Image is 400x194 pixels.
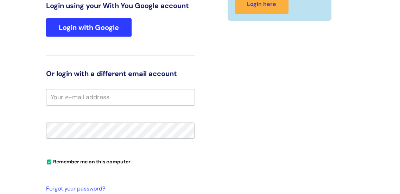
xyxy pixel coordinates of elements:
[47,160,51,164] input: Remember me on this computer
[46,69,195,78] h3: Or login with a different email account
[46,156,195,167] div: You can uncheck this option if you're logging in from a shared device
[46,18,132,37] a: Login with Google
[46,89,195,105] input: Your e-mail address
[46,184,191,194] a: Forgot your password?
[46,157,131,165] label: Remember me on this computer
[46,1,195,10] h3: Login using your With You Google account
